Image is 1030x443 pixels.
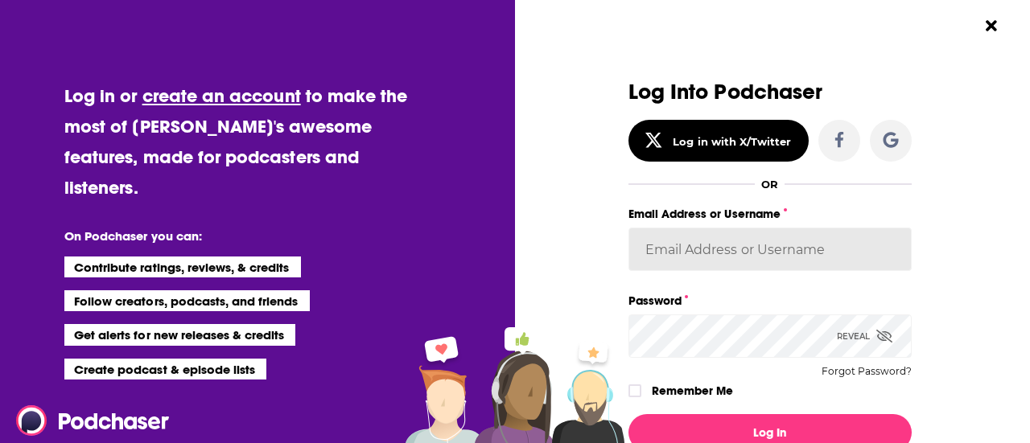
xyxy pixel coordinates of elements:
div: Reveal [837,314,892,358]
div: Log in with X/Twitter [673,135,791,148]
a: create an account [142,84,301,107]
h3: Log Into Podchaser [628,80,912,104]
label: Email Address or Username [628,203,912,224]
li: On Podchaser you can: [64,228,386,244]
button: Forgot Password? [822,366,912,377]
li: Create podcast & episode lists [64,359,266,379]
input: Email Address or Username [628,228,912,271]
div: OR [761,178,778,191]
button: Log in with X/Twitter [628,120,809,162]
label: Password [628,290,912,311]
label: Remember Me [652,380,733,401]
li: Follow creators, podcasts, and friends [64,290,310,311]
li: Get alerts for new releases & credits [64,324,295,345]
button: Close Button [976,10,1007,41]
a: Podchaser - Follow, Share and Rate Podcasts [16,405,158,436]
img: Podchaser - Follow, Share and Rate Podcasts [16,405,171,436]
li: Contribute ratings, reviews, & credits [64,256,301,277]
